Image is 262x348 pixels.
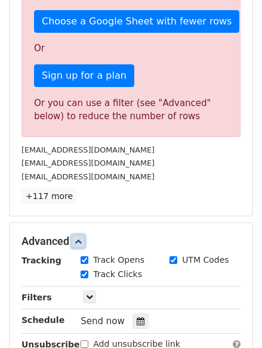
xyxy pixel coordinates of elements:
[93,268,142,281] label: Track Clicks
[81,316,125,327] span: Send now
[34,42,228,55] p: Or
[34,10,239,33] a: Choose a Google Sheet with fewer rows
[21,172,155,181] small: [EMAIL_ADDRESS][DOMAIN_NAME]
[21,189,77,204] a: +117 more
[21,145,155,154] small: [EMAIL_ADDRESS][DOMAIN_NAME]
[21,315,64,325] strong: Schedule
[34,97,228,123] div: Or you can use a filter (see "Advanced" below) to reduce the number of rows
[21,235,241,248] h5: Advanced
[21,293,52,302] strong: Filters
[202,291,262,348] iframe: Chat Widget
[182,254,229,266] label: UTM Codes
[202,291,262,348] div: Widget de chat
[93,254,144,266] label: Track Opens
[34,64,134,87] a: Sign up for a plan
[21,256,61,265] strong: Tracking
[21,159,155,167] small: [EMAIL_ADDRESS][DOMAIN_NAME]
